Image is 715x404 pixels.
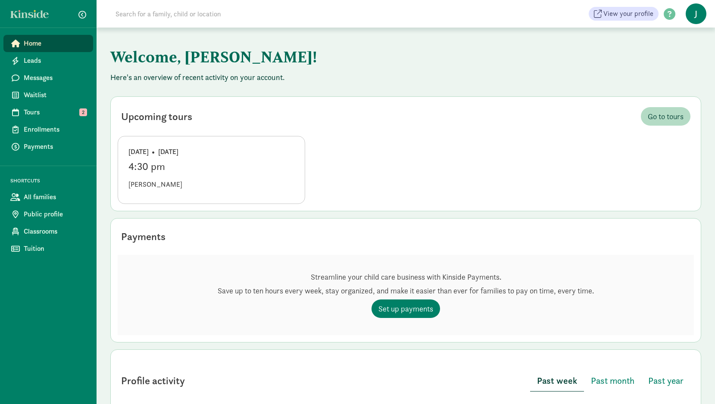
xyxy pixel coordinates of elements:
div: Payments [121,229,165,244]
a: Waitlist [3,86,93,104]
div: Profile activity [121,373,185,389]
div: 4:30 pm [128,160,294,173]
span: Go to tours [648,111,684,122]
span: Home [24,38,86,49]
span: Set up payments [378,303,433,315]
div: [DATE] • [DATE] [128,147,294,157]
a: Home [3,35,93,52]
button: Past week [530,370,584,392]
button: Past year [641,370,690,391]
iframe: Chat Widget [672,363,715,404]
a: Messages [3,69,93,86]
span: Enrollments [24,124,86,135]
span: Payments [24,142,86,152]
span: Tuition [24,244,86,254]
span: Messages [24,73,86,83]
a: Enrollments [3,121,93,138]
span: 2 [79,108,87,116]
span: Waitlist [24,90,86,100]
a: Set up payments [372,299,440,318]
a: Payments [3,138,93,155]
a: Classrooms [3,223,93,240]
a: Public profile [3,206,93,223]
span: Past year [648,374,684,388]
p: Here's an overview of recent activity on your account. [110,72,701,83]
input: Search for a family, child or location [110,5,352,22]
span: Past week [537,374,577,388]
p: Save up to ten hours every week, stay organized, and make it easier than ever for families to pay... [218,286,594,296]
p: Streamline your child care business with Kinside Payments. [218,272,594,282]
span: Past month [591,374,634,388]
span: View your profile [603,9,653,19]
span: Classrooms [24,226,86,237]
button: Past month [584,370,641,391]
a: Go to tours [641,107,690,126]
a: Tuition [3,240,93,257]
span: Tours [24,107,86,117]
span: All families [24,192,86,202]
a: Leads [3,52,93,69]
button: [PERSON_NAME] [128,176,182,193]
span: Leads [24,56,86,66]
div: Upcoming tours [121,109,192,124]
span: [PERSON_NAME] [128,179,182,190]
a: Tours 2 [3,104,93,121]
span: Public profile [24,209,86,219]
h1: Welcome, [PERSON_NAME]! [110,41,537,72]
span: J [686,3,706,24]
a: All families [3,188,93,206]
a: View your profile [589,7,659,21]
